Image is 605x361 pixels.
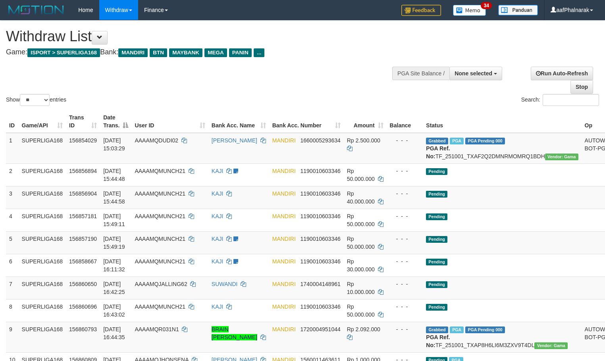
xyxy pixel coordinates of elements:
span: [DATE] 15:49:19 [103,236,125,250]
a: Stop [570,80,593,94]
span: Copy 1190010603346 to clipboard [301,258,341,265]
span: None selected [455,70,492,77]
a: KAJI [212,303,224,310]
span: Pending [426,191,447,198]
div: - - - [390,280,420,288]
span: BTN [150,48,167,57]
span: 156857190 [69,236,97,242]
span: ... [254,48,264,57]
td: SUPERLIGA168 [19,163,66,186]
th: Bank Acc. Name: activate to sort column ascending [208,110,269,133]
span: [DATE] 16:11:32 [103,258,125,273]
div: - - - [390,212,420,220]
td: SUPERLIGA168 [19,322,66,352]
span: AAAAMQMUNCH21 [135,258,185,265]
label: Show entries [6,94,66,106]
td: 7 [6,277,19,299]
td: SUPERLIGA168 [19,133,66,164]
span: 34 [481,2,491,9]
span: [DATE] 16:42:25 [103,281,125,295]
div: - - - [390,136,420,144]
label: Search: [521,94,599,106]
td: 8 [6,299,19,322]
span: Copy 1190010603346 to clipboard [301,168,341,174]
th: ID [6,110,19,133]
span: MANDIRI [272,326,296,332]
span: MANDIRI [272,190,296,197]
td: 1 [6,133,19,164]
div: - - - [390,167,420,175]
span: Copy 1190010603346 to clipboard [301,190,341,197]
span: Grabbed [426,326,448,333]
img: panduan.png [498,5,538,15]
span: AAAAMQMUNCH21 [135,236,185,242]
span: Grabbed [426,138,448,144]
div: - - - [390,303,420,311]
div: PGA Site Balance / [392,67,449,80]
span: [DATE] 16:43:02 [103,303,125,318]
span: MANDIRI [272,213,296,219]
td: SUPERLIGA168 [19,209,66,231]
span: Rp 30.000.000 [347,258,375,273]
span: Rp 50.000.000 [347,303,375,318]
a: BRAIN [PERSON_NAME] [212,326,257,340]
span: Pending [426,281,447,288]
span: Rp 50.000.000 [347,236,375,250]
span: AAAAMQDUDI02 [135,137,178,144]
td: 4 [6,209,19,231]
span: Rp 2.500.000 [347,137,380,144]
span: PGA Pending [465,326,505,333]
span: 156860650 [69,281,97,287]
select: Showentries [20,94,50,106]
th: Status [423,110,581,133]
span: 156860793 [69,326,97,332]
span: 156856904 [69,190,97,197]
h1: Withdraw List [6,29,395,44]
span: Pending [426,213,447,220]
span: Rp 10.000.000 [347,281,375,295]
th: Date Trans.: activate to sort column descending [100,110,131,133]
span: [DATE] 15:44:48 [103,168,125,182]
span: [DATE] 15:49:11 [103,213,125,227]
div: - - - [390,325,420,333]
th: Amount: activate to sort column ascending [344,110,387,133]
span: Rp 50.000.000 [347,213,375,227]
span: Rp 50.000.000 [347,168,375,182]
td: 3 [6,186,19,209]
span: MEGA [204,48,227,57]
a: KAJI [212,190,224,197]
span: 156857181 [69,213,97,219]
span: PGA Pending [465,138,505,144]
div: - - - [390,257,420,265]
h4: Game: Bank: [6,48,395,56]
a: KAJI [212,258,224,265]
span: MAYBANK [169,48,202,57]
span: Rp 2.092.000 [347,326,380,332]
span: Marked by aafsoycanthlai [450,138,464,144]
span: Vendor URL: https://trx31.1velocity.biz [534,342,568,349]
span: MANDIRI [272,303,296,310]
span: Copy 1660005293634 to clipboard [301,137,341,144]
span: AAAAMQMUNCH21 [135,213,185,219]
td: 5 [6,231,19,254]
td: TF_251001_TXAF2Q2DMNRMOMRQ1BDH [423,133,581,164]
a: KAJI [212,168,224,174]
span: AAAAMQR031N1 [135,326,179,332]
b: PGA Ref. No: [426,334,450,348]
span: MANDIRI [272,258,296,265]
span: Copy 1720004951044 to clipboard [301,326,341,332]
td: SUPERLIGA168 [19,254,66,277]
td: 9 [6,322,19,352]
div: - - - [390,235,420,243]
td: 6 [6,254,19,277]
a: KAJI [212,213,224,219]
span: [DATE] 16:44:35 [103,326,125,340]
span: 156860696 [69,303,97,310]
td: SUPERLIGA168 [19,186,66,209]
span: Marked by aafchhiseyha [450,326,464,333]
th: Game/API: activate to sort column ascending [19,110,66,133]
a: KAJI [212,236,224,242]
span: PANIN [229,48,252,57]
td: 2 [6,163,19,186]
span: Vendor URL: https://trx31.1velocity.biz [545,154,578,160]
